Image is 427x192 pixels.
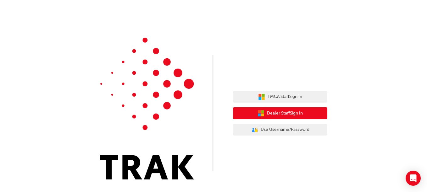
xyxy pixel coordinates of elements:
[233,91,327,103] button: TMCA StaffSign In
[233,107,327,119] button: Dealer StaffSign In
[406,171,421,186] div: Open Intercom Messenger
[268,93,302,100] span: TMCA Staff Sign In
[100,38,194,179] img: Trak
[233,124,327,136] button: Use Username/Password
[267,110,303,117] span: Dealer Staff Sign In
[261,126,309,133] span: Use Username/Password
